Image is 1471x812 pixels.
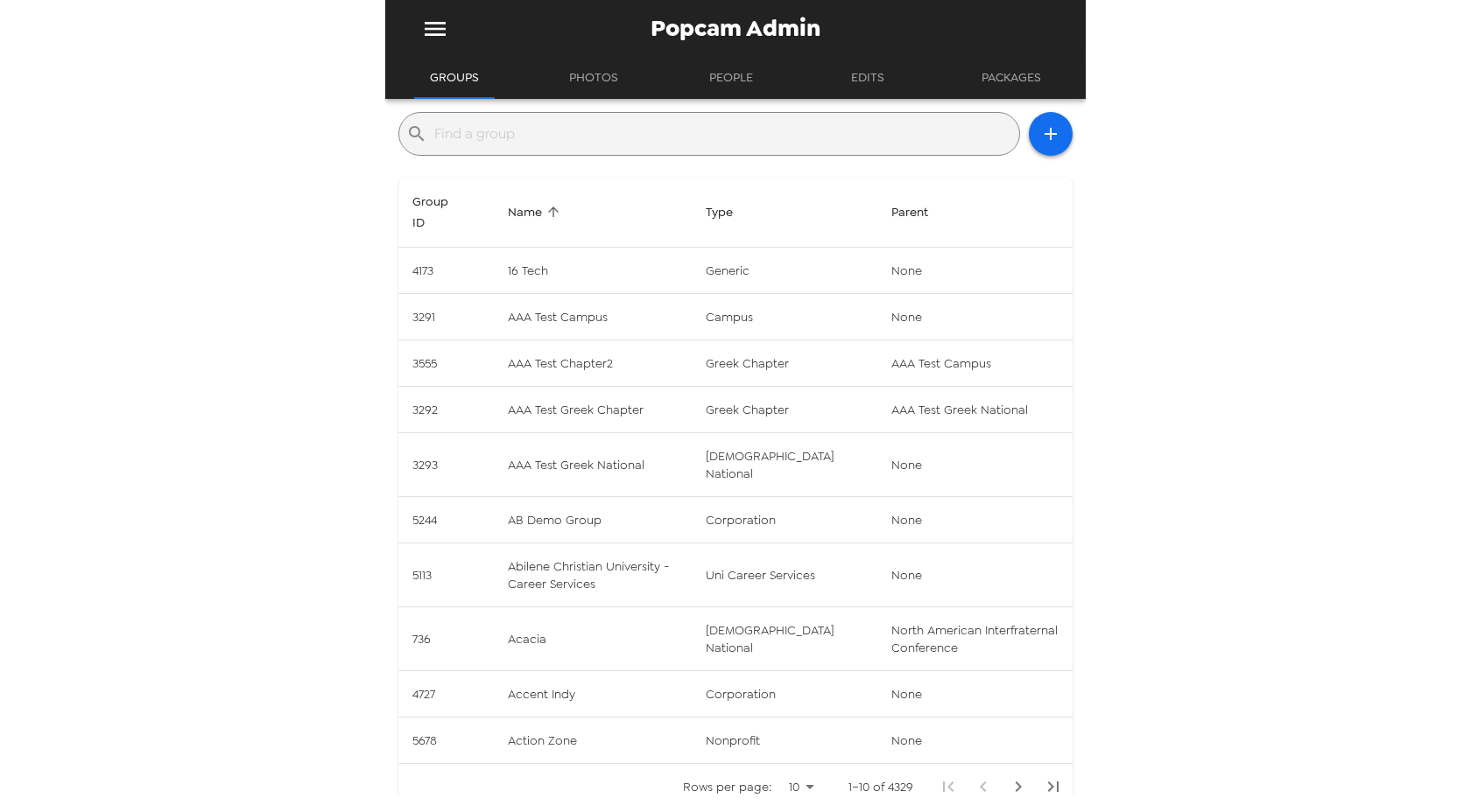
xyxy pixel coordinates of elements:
td: None [877,671,1073,717]
button: People [692,57,771,99]
td: 5113 [398,543,494,607]
td: North American Interfraternal Conference [877,607,1073,671]
button: Edits [828,57,907,99]
td: None [877,294,1073,340]
td: nonprofit [692,717,877,764]
p: Rows per page: [683,778,771,795]
td: AAA Test Campus [877,340,1073,387]
td: 4727 [398,671,494,717]
button: Groups [414,57,495,99]
td: uni career services [692,543,877,607]
td: Accent Indy [494,671,692,717]
td: None [877,717,1073,764]
td: AAA Test Greek National [877,387,1073,433]
td: 4173 [398,248,494,294]
td: corporation [692,497,877,543]
button: Next Page [1001,769,1036,804]
button: Last Page [1036,769,1071,804]
span: Cannot sort by this property [891,201,951,222]
div: 10 [778,774,820,800]
td: 16 Tech [494,248,692,294]
td: Acacia [494,607,692,671]
td: None [877,497,1073,543]
span: Sort [706,201,756,222]
td: generic [692,248,877,294]
td: None [877,543,1073,607]
td: 3292 [398,387,494,433]
button: Packages [966,57,1057,99]
td: campus [692,294,877,340]
td: AAA Test Campus [494,294,692,340]
td: AAA Test Greek National [494,433,692,497]
td: [DEMOGRAPHIC_DATA] national [692,607,877,671]
td: 3555 [398,340,494,387]
td: Action Zone [494,717,692,764]
td: 5678 [398,717,494,764]
span: Popcam Admin [651,17,820,40]
td: AB Demo Group [494,497,692,543]
td: AAA Test Greek Chapter [494,387,692,433]
td: 3291 [398,294,494,340]
td: None [877,248,1073,294]
button: Photos [553,57,634,99]
td: None [877,433,1073,497]
td: 736 [398,607,494,671]
span: Sort [508,201,565,222]
input: Find a group [434,120,1012,148]
td: AAA Test Chapter2 [494,340,692,387]
span: Sort [412,191,480,233]
p: 1–10 of 4329 [848,778,913,795]
td: 3293 [398,433,494,497]
td: Abilene Christian University - Career Services [494,543,692,607]
td: greek chapter [692,387,877,433]
td: corporation [692,671,877,717]
td: 5244 [398,497,494,543]
td: greek chapter [692,340,877,387]
td: [DEMOGRAPHIC_DATA] national [692,433,877,497]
